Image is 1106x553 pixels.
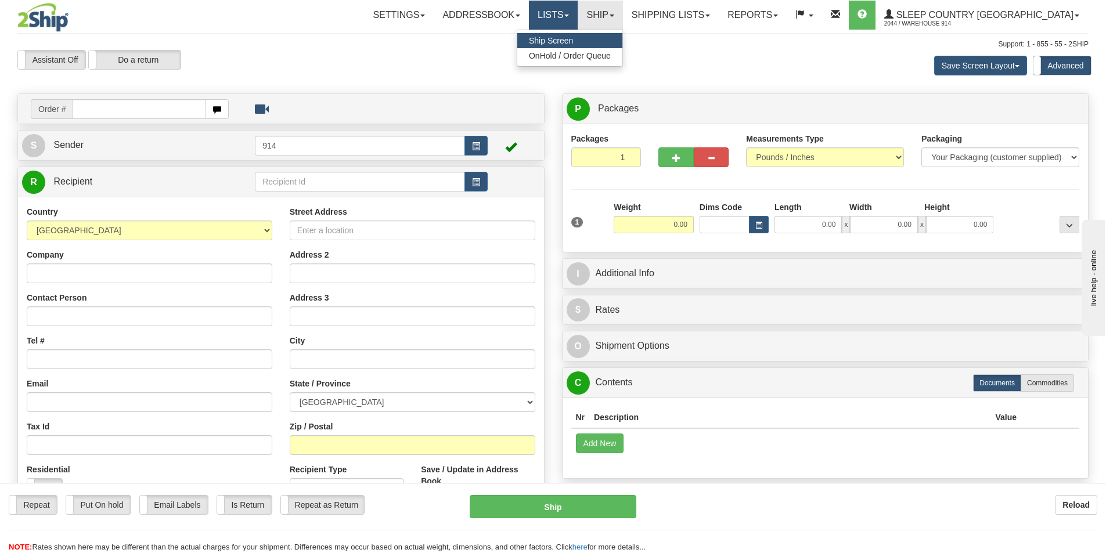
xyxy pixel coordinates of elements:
label: Residential [27,464,70,475]
input: Recipient Id [255,172,465,191]
a: Shipping lists [623,1,719,30]
div: ... [1060,216,1079,233]
label: Width [849,201,872,213]
iframe: chat widget [1079,217,1105,335]
label: Company [27,249,64,261]
a: OShipment Options [567,334,1085,358]
button: Add New [576,433,624,453]
th: Value [990,407,1021,428]
a: IAdditional Info [567,262,1085,285]
label: Length [774,201,802,213]
a: P Packages [567,97,1085,121]
label: Address 2 [290,249,329,261]
span: R [22,171,45,194]
b: Reload [1062,500,1090,509]
label: Height [924,201,950,213]
div: Support: 1 - 855 - 55 - 2SHIP [17,39,1089,49]
span: Order # [31,99,73,119]
a: $Rates [567,298,1085,322]
label: Tel # [27,335,45,346]
span: x [842,216,850,233]
a: Sleep Country [GEOGRAPHIC_DATA] 2044 / Warehouse 914 [876,1,1088,30]
label: Save / Update in Address Book [421,464,535,487]
span: S [22,134,45,157]
button: Save Screen Layout [934,56,1027,75]
a: Addressbook [434,1,529,30]
label: Email [27,378,48,389]
img: logo2044.jpg [17,3,69,32]
label: Measurements Type [746,133,824,144]
a: S Sender [22,133,255,157]
span: I [567,262,590,285]
a: Ship Screen [517,33,622,48]
span: 2044 / Warehouse 914 [884,18,971,30]
label: Recipient Type [290,464,347,475]
label: No [27,479,62,497]
a: Settings [364,1,434,30]
th: Nr [571,407,590,428]
label: Repeat [9,496,57,514]
label: Packaging [921,133,962,144]
span: Sender [53,140,84,150]
span: $ [567,298,590,321]
div: live help - online [9,10,107,19]
span: P [567,97,590,121]
label: Address 3 [290,292,329,303]
label: Is Return [217,496,272,514]
label: Documents [973,374,1021,392]
a: R Recipient [22,170,229,194]
label: Commodities [1021,374,1074,392]
span: C [567,371,590,395]
label: Country [27,206,58,218]
a: Ship [578,1,622,30]
span: Ship Screen [529,36,573,45]
button: Reload [1055,495,1097,515]
label: City [290,335,305,346]
span: Packages [598,103,639,113]
a: here [572,543,588,551]
label: Zip / Postal [290,421,333,432]
label: Street Address [290,206,347,218]
input: Sender Id [255,136,465,156]
a: OnHold / Order Queue [517,48,622,63]
a: Lists [529,1,578,30]
label: Dims Code [700,201,742,213]
span: Recipient [53,176,92,186]
label: Do a return [89,50,181,69]
button: Ship [470,495,636,518]
span: NOTE: [9,543,32,551]
label: Advanced [1033,56,1091,75]
label: Repeat as Return [281,496,364,514]
label: Packages [571,133,609,144]
span: OnHold / Order Queue [529,51,611,60]
span: Sleep Country [GEOGRAPHIC_DATA] [894,10,1073,20]
input: Enter a location [290,221,535,240]
label: Tax Id [27,421,49,432]
span: x [918,216,926,233]
label: State / Province [290,378,351,389]
a: Reports [719,1,787,30]
label: Put On hold [66,496,131,514]
label: Email Labels [140,496,208,514]
th: Description [589,407,990,428]
label: Weight [614,201,640,213]
span: 1 [571,217,583,227]
label: Assistant Off [18,50,85,69]
a: CContents [567,371,1085,395]
span: O [567,335,590,358]
label: Contact Person [27,292,87,303]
